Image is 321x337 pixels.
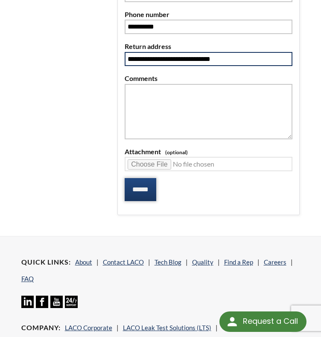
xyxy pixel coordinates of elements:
[65,296,77,308] img: 24/7 Support Icon
[224,258,253,266] a: Find a Rep
[192,258,213,266] a: Quality
[21,258,71,267] h4: Quick Links
[65,324,112,331] a: LACO Corporate
[225,315,239,328] img: round button
[75,258,92,266] a: About
[125,73,292,84] label: Comments
[219,311,306,332] div: Request a Call
[125,41,292,52] label: Return address
[65,302,77,309] a: 24/7 Support
[21,275,34,282] a: FAQ
[125,9,292,20] label: Phone number
[123,324,211,331] a: LACO Leak Test Solutions (LTS)
[103,258,144,266] a: Contact LACO
[264,258,286,266] a: Careers
[243,311,298,331] div: Request a Call
[155,258,181,266] a: Tech Blog
[125,146,292,157] label: Attachment
[21,323,61,332] h4: Company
